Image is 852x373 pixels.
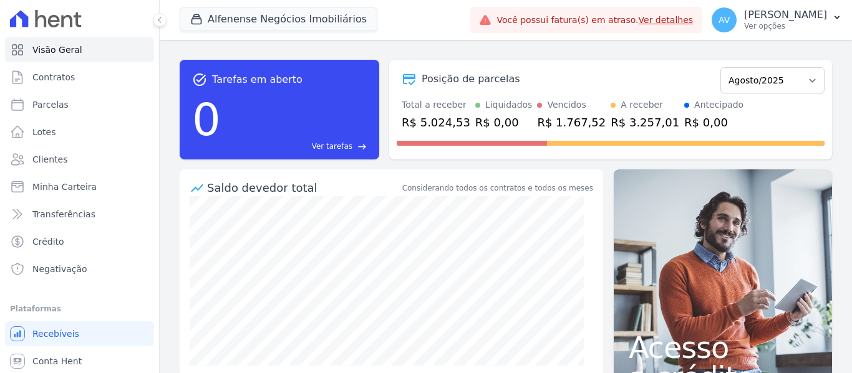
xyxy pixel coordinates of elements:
div: R$ 3.257,01 [611,114,679,131]
button: Alfenense Negócios Imobiliários [180,7,377,31]
a: Crédito [5,229,154,254]
span: Parcelas [32,98,69,111]
div: Posição de parcelas [422,72,520,87]
span: Transferências [32,208,95,220]
span: Tarefas em aberto [212,72,303,87]
p: Ver opções [744,21,827,31]
div: Saldo devedor total [207,179,400,196]
div: Vencidos [547,98,586,111]
div: Plataformas [10,301,149,316]
div: Antecipado [694,98,743,111]
div: R$ 0,00 [684,114,743,131]
a: Contratos [5,65,154,90]
span: Você possui fatura(s) em atraso. [496,14,693,27]
span: Visão Geral [32,44,82,56]
div: 0 [192,87,221,152]
p: [PERSON_NAME] [744,9,827,21]
div: R$ 1.767,52 [537,114,606,131]
div: Considerando todos os contratos e todos os meses [402,182,593,194]
span: Conta Hent [32,355,82,367]
div: Liquidados [485,98,533,111]
div: Total a receber [402,98,470,111]
a: Ver tarefas east [226,141,367,152]
a: Negativação [5,257,154,281]
a: Lotes [5,120,154,144]
span: east [357,142,367,151]
span: Contratos [32,71,75,83]
a: Minha Carteira [5,174,154,199]
span: Ver tarefas [312,141,352,152]
span: Acesso [629,333,817,362]
span: Crédito [32,235,64,248]
span: Negativação [32,263,87,275]
a: Transferências [5,202,154,227]
span: Recebíveis [32,328,79,340]
span: AV [719,16,730,24]
div: R$ 5.024,53 [402,114,470,131]
a: Clientes [5,147,154,172]
span: Lotes [32,126,56,138]
a: Parcelas [5,92,154,117]
div: R$ 0,00 [475,114,533,131]
span: Clientes [32,153,67,166]
button: AV [PERSON_NAME] Ver opções [702,2,852,37]
span: task_alt [192,72,207,87]
a: Recebíveis [5,321,154,346]
span: Minha Carteira [32,181,97,193]
a: Ver detalhes [639,15,694,25]
a: Visão Geral [5,37,154,62]
div: A receber [621,98,663,111]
